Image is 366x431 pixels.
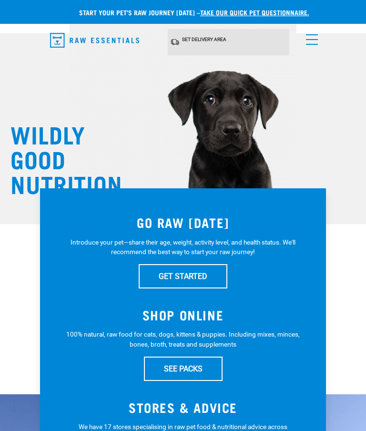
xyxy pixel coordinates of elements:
p: 100% natural, raw food for cats, dogs, kittens & puppies. Including mixes, minces, bones, broth, ... [59,329,307,349]
h3: GO RAW [DATE] [59,215,307,230]
a: GET STARTED [139,264,227,288]
img: van-moving.png [170,38,180,46]
h3: SHOP ONLINE [59,308,307,322]
h3: STORES & ADVICE [59,400,307,415]
img: Raw Essentials Logo [50,33,139,48]
h1: WILDLY GOOD NUTRITION [10,121,106,195]
a: SEE PACKS [144,357,223,380]
p: Introduce your pet—share their age, weight, activity level, and health status. We'll recommend th... [59,237,307,257]
a: menu [301,29,318,46]
span: Set Delivery Area [182,37,226,42]
a: take our quick pet questionnaire. [200,10,309,14]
